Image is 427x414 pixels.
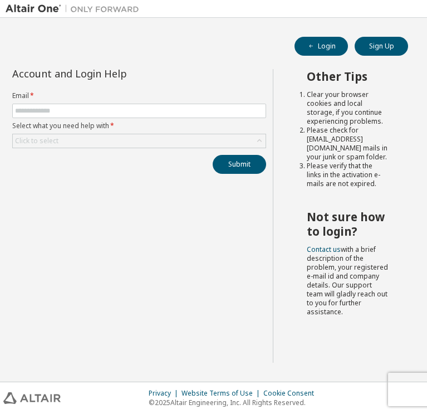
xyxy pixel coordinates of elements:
span: with a brief description of the problem, your registered e-mail id and company details. Our suppo... [307,245,388,316]
button: Submit [213,155,266,174]
li: Please verify that the links in the activation e-mails are not expired. [307,162,388,188]
label: Email [12,91,266,100]
div: Privacy [149,389,181,398]
div: Account and Login Help [12,69,215,78]
li: Please check for [EMAIL_ADDRESS][DOMAIN_NAME] mails in your junk or spam folder. [307,126,388,162]
label: Select what you need help with [12,121,266,130]
h2: Other Tips [307,69,388,84]
div: Cookie Consent [263,389,321,398]
div: Click to select [13,134,266,148]
button: Sign Up [355,37,408,56]
a: Contact us [307,245,341,254]
img: Altair One [6,3,145,14]
p: © 2025 Altair Engineering, Inc. All Rights Reserved. [149,398,321,407]
li: Clear your browser cookies and local storage, if you continue experiencing problems. [307,90,388,126]
img: altair_logo.svg [3,392,61,404]
button: Login [295,37,348,56]
h2: Not sure how to login? [307,210,388,239]
div: Website Terms of Use [181,389,263,398]
div: Click to select [15,137,58,145]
